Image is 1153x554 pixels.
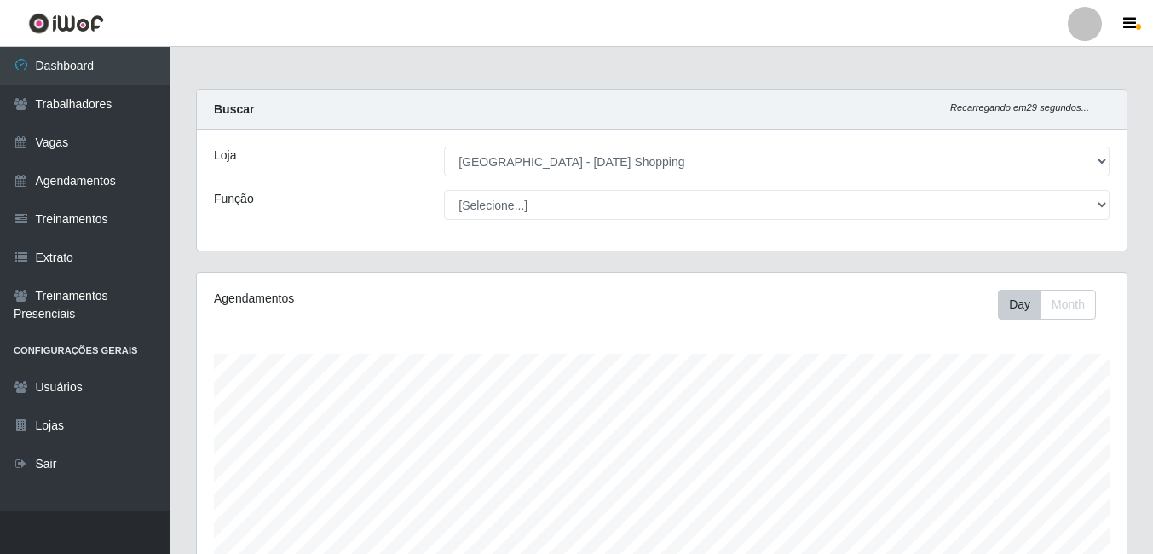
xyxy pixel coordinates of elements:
[950,102,1089,113] i: Recarregando em 29 segundos...
[998,290,1110,320] div: Toolbar with button groups
[214,102,254,116] strong: Buscar
[214,147,236,164] label: Loja
[998,290,1041,320] button: Day
[214,190,254,208] label: Função
[998,290,1096,320] div: First group
[28,13,104,34] img: CoreUI Logo
[214,290,572,308] div: Agendamentos
[1041,290,1096,320] button: Month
